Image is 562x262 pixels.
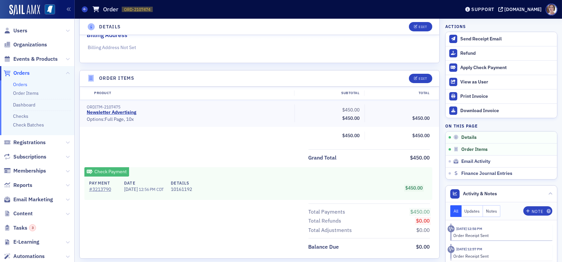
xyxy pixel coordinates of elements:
[364,90,434,96] div: Total
[461,159,490,165] span: Email Activity
[13,196,53,203] span: Email Marketing
[124,180,164,186] h4: Date
[13,113,28,119] a: Checks
[445,23,466,29] h4: Actions
[413,115,430,121] span: $450.00
[504,6,542,12] div: [DOMAIN_NAME]
[416,217,430,224] span: $0.00
[124,186,139,192] span: [DATE]
[4,238,39,246] a: E-Learning
[13,55,58,63] span: Events & Products
[460,93,554,99] div: Print Invoice
[13,139,46,146] span: Registrations
[13,210,33,217] span: Content
[88,44,431,51] p: Billing Address Not Set
[13,90,39,96] a: Order Items
[460,108,554,114] div: Download Invoice
[483,205,500,217] button: Notes
[13,27,27,34] span: Users
[87,116,290,122] div: Options: Full Page, 10x
[461,147,488,153] span: Order Items
[45,4,55,15] img: SailAMX
[4,167,46,175] a: Memberships
[450,205,462,217] button: All
[9,5,40,15] img: SailAMX
[13,102,35,108] a: Dashboard
[460,79,554,85] div: View as User
[309,154,339,162] span: Grand Total
[40,4,55,16] a: View Homepage
[454,232,548,238] div: Order Receipt Sent
[89,180,117,186] h4: Payment
[409,74,432,83] button: Edit
[446,103,557,118] a: Download Invoice
[448,225,455,232] div: Activity
[461,171,512,177] span: Finance Journal Entries
[171,180,192,186] h4: Details
[29,224,36,231] div: 3
[13,69,30,77] span: Orders
[13,122,44,128] a: Check Batches
[454,253,548,259] div: Order Receipt Sent
[13,153,46,161] span: Subscriptions
[87,109,136,115] a: Newsletter Advertising
[419,25,427,29] div: Edit
[343,115,360,121] span: $450.00
[4,55,58,63] a: Events & Products
[309,208,348,216] span: Total Payments
[309,226,355,234] span: Total Adjustments
[4,182,32,189] a: Reports
[309,154,337,162] div: Grand Total
[471,6,494,12] div: Support
[456,247,482,251] time: 7/14/2025 12:57 PM
[498,7,544,12] button: [DOMAIN_NAME]
[446,32,557,46] button: Send Receipt Email
[294,90,364,96] div: Subtotal
[103,5,118,13] h1: Order
[546,4,557,15] span: Profile
[446,89,557,103] a: Print Invoice
[406,185,423,191] span: $450.00
[309,208,346,216] div: Total Payments
[456,226,482,231] time: 7/14/2025 12:58 PM
[413,133,430,139] span: $450.00
[419,77,427,80] div: Edit
[13,238,39,246] span: E-Learning
[13,167,46,175] span: Memberships
[99,23,121,30] h4: Details
[309,217,344,225] span: Total Refunds
[4,27,27,34] a: Users
[448,246,455,253] div: Activity
[4,224,36,232] a: Tasks3
[445,123,557,129] h4: On this page
[416,243,430,250] span: $0.00
[4,153,46,161] a: Subscriptions
[4,253,45,260] a: Automations
[309,243,342,251] span: Balance Due
[155,187,164,192] span: CDT
[4,139,46,146] a: Registrations
[309,226,352,234] div: Total Adjustments
[13,224,36,232] span: Tasks
[460,65,554,71] div: Apply Check Payment
[124,7,150,12] span: ORD-2107474
[139,187,155,192] span: 12:56 PM
[4,69,30,77] a: Orders
[446,46,557,60] button: Refund
[4,41,47,48] a: Organizations
[462,205,483,217] button: Updates
[171,186,192,193] span: 10161192
[309,217,342,225] div: Total Refunds
[409,22,432,31] button: Edit
[460,36,554,42] div: Send Receipt Email
[411,208,430,215] span: $450.00
[523,206,552,216] button: Note
[463,190,497,197] span: Activity & Notes
[532,210,543,213] div: Note
[446,60,557,75] button: Apply Check Payment
[13,182,32,189] span: Reports
[89,186,117,193] a: #3213790
[87,104,290,109] div: ORDITM-2107475
[99,75,134,82] h4: Order Items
